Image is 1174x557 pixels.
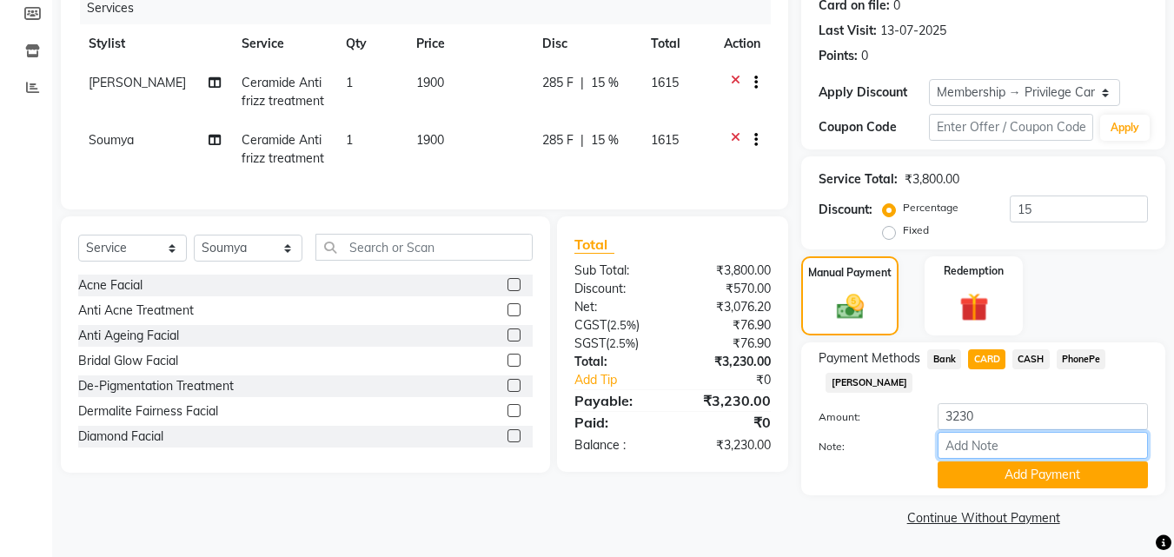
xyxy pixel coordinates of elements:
[806,439,924,454] label: Note:
[938,432,1148,459] input: Add Note
[651,75,679,90] span: 1615
[651,132,679,148] span: 1615
[406,24,533,63] th: Price
[580,131,584,149] span: |
[574,235,614,254] span: Total
[903,200,958,216] label: Percentage
[315,234,533,261] input: Search or Scan
[673,353,784,371] div: ₹3,230.00
[808,265,892,281] label: Manual Payment
[819,201,872,219] div: Discount:
[819,349,920,368] span: Payment Methods
[580,74,584,92] span: |
[561,371,691,389] a: Add Tip
[89,75,186,90] span: [PERSON_NAME]
[78,302,194,320] div: Anti Acne Treatment
[880,22,946,40] div: 13-07-2025
[346,132,353,148] span: 1
[673,280,784,298] div: ₹570.00
[561,390,673,411] div: Payable:
[561,316,673,335] div: ( )
[640,24,713,63] th: Total
[673,412,784,433] div: ₹0
[574,335,606,351] span: SGST
[819,118,928,136] div: Coupon Code
[78,377,234,395] div: De-Pigmentation Treatment
[929,114,1093,141] input: Enter Offer / Coupon Code
[828,291,872,322] img: _cash.svg
[561,353,673,371] div: Total:
[1057,349,1106,369] span: PhonePe
[561,412,673,433] div: Paid:
[905,170,959,189] div: ₹3,800.00
[542,74,574,92] span: 285 F
[346,75,353,90] span: 1
[231,24,336,63] th: Service
[78,352,178,370] div: Bridal Glow Facial
[819,47,858,65] div: Points:
[1012,349,1050,369] span: CASH
[692,371,785,389] div: ₹0
[673,262,784,280] div: ₹3,800.00
[591,74,619,92] span: 15 %
[861,47,868,65] div: 0
[806,409,924,425] label: Amount:
[713,24,771,63] th: Action
[78,276,143,295] div: Acne Facial
[609,336,635,350] span: 2.5%
[574,317,607,333] span: CGST
[416,132,444,148] span: 1900
[89,132,134,148] span: Soumya
[78,327,179,345] div: Anti Ageing Facial
[561,262,673,280] div: Sub Total:
[673,335,784,353] div: ₹76.90
[673,316,784,335] div: ₹76.90
[561,298,673,316] div: Net:
[673,436,784,454] div: ₹3,230.00
[591,131,619,149] span: 15 %
[819,22,877,40] div: Last Visit:
[903,222,929,238] label: Fixed
[335,24,405,63] th: Qty
[78,402,218,421] div: Dermalite Fairness Facial
[819,170,898,189] div: Service Total:
[805,509,1162,527] a: Continue Without Payment
[561,280,673,298] div: Discount:
[242,132,324,166] span: Ceramide Anti frizz treatment
[819,83,928,102] div: Apply Discount
[938,403,1148,430] input: Amount
[673,390,784,411] div: ₹3,230.00
[951,289,998,325] img: _gift.svg
[561,436,673,454] div: Balance :
[944,263,1004,279] label: Redemption
[542,131,574,149] span: 285 F
[610,318,636,332] span: 2.5%
[416,75,444,90] span: 1900
[927,349,961,369] span: Bank
[532,24,640,63] th: Disc
[673,298,784,316] div: ₹3,076.20
[1100,115,1150,141] button: Apply
[78,24,231,63] th: Stylist
[561,335,673,353] div: ( )
[938,461,1148,488] button: Add Payment
[968,349,1005,369] span: CARD
[78,428,163,446] div: Diamond Facial
[242,75,324,109] span: Ceramide Anti frizz treatment
[826,373,912,393] span: [PERSON_NAME]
